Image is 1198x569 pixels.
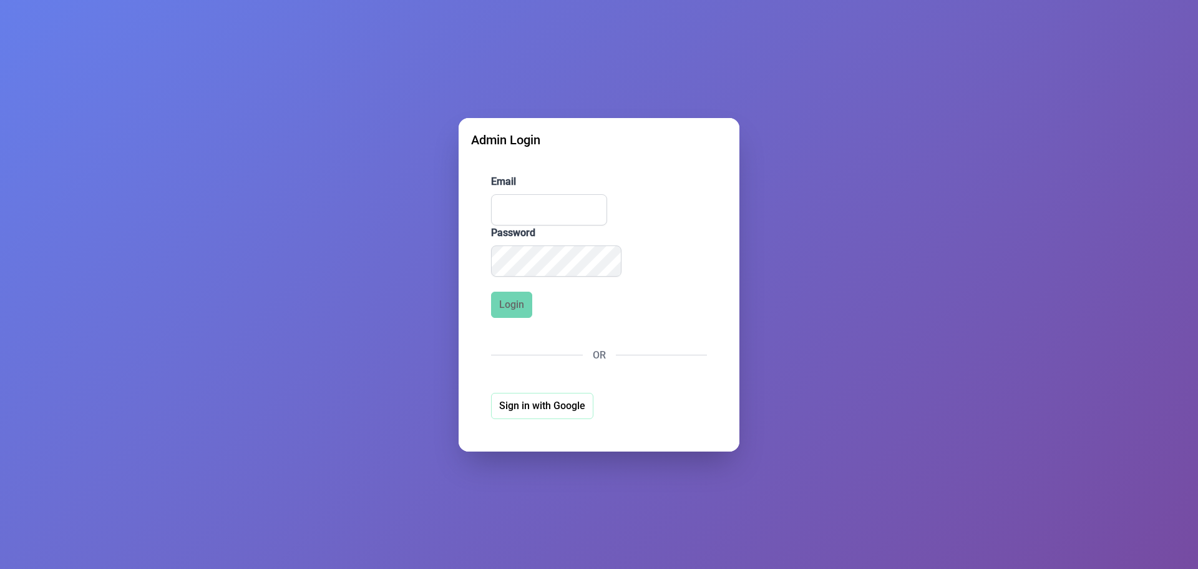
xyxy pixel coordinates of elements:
[491,393,593,419] button: Sign in with Google
[491,225,707,240] label: Password
[491,348,707,363] div: OR
[471,131,727,149] div: Admin Login
[491,292,532,318] button: Login
[499,297,524,312] span: Login
[499,398,585,413] span: Sign in with Google
[491,174,707,189] label: Email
